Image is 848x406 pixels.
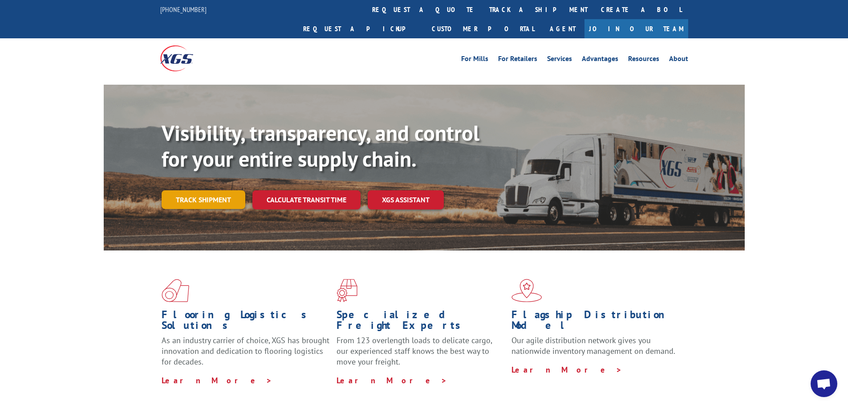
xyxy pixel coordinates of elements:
[296,19,425,38] a: Request a pickup
[162,119,479,172] b: Visibility, transparency, and control for your entire supply chain.
[160,5,207,14] a: [PHONE_NUMBER]
[337,279,357,302] img: xgs-icon-focused-on-flooring-red
[547,55,572,65] a: Services
[337,309,505,335] h1: Specialized Freight Experts
[162,279,189,302] img: xgs-icon-total-supply-chain-intelligence-red
[498,55,537,65] a: For Retailers
[511,365,622,375] a: Learn More >
[368,190,444,209] a: XGS ASSISTANT
[584,19,688,38] a: Join Our Team
[337,335,505,375] p: From 123 overlength loads to delicate cargo, our experienced staff knows the best way to move you...
[162,375,272,385] a: Learn More >
[582,55,618,65] a: Advantages
[337,375,447,385] a: Learn More >
[511,309,680,335] h1: Flagship Distribution Model
[511,279,542,302] img: xgs-icon-flagship-distribution-model-red
[669,55,688,65] a: About
[252,190,361,209] a: Calculate transit time
[811,370,837,397] div: Open chat
[162,309,330,335] h1: Flooring Logistics Solutions
[162,335,329,367] span: As an industry carrier of choice, XGS has brought innovation and dedication to flooring logistics...
[541,19,584,38] a: Agent
[461,55,488,65] a: For Mills
[511,335,675,356] span: Our agile distribution network gives you nationwide inventory management on demand.
[425,19,541,38] a: Customer Portal
[162,190,245,209] a: Track shipment
[628,55,659,65] a: Resources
